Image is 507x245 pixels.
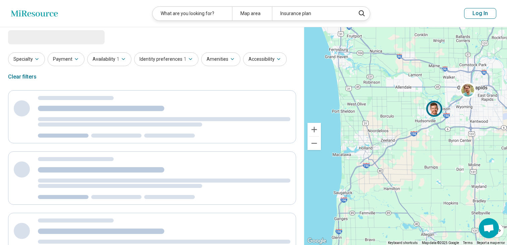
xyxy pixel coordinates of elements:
div: Clear filters [8,69,37,85]
button: Zoom in [307,123,321,136]
a: Report a map error [477,241,505,245]
button: Identity preferences1 [134,52,199,66]
button: Availability1 [87,52,131,66]
div: Open chat [479,218,499,238]
button: Log In [464,8,496,19]
button: Zoom out [307,137,321,150]
span: 1 [117,56,119,63]
a: Terms (opens in new tab) [463,241,473,245]
div: Insurance plan [272,7,351,20]
button: Amenities [201,52,240,66]
span: Map data ©2025 Google [422,241,459,245]
button: Specialty [8,52,45,66]
div: Map area [232,7,272,20]
span: Loading... [8,30,64,44]
div: What are you looking for? [153,7,232,20]
button: Accessibility [243,52,287,66]
button: Payment [48,52,84,66]
span: 1 [184,56,186,63]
